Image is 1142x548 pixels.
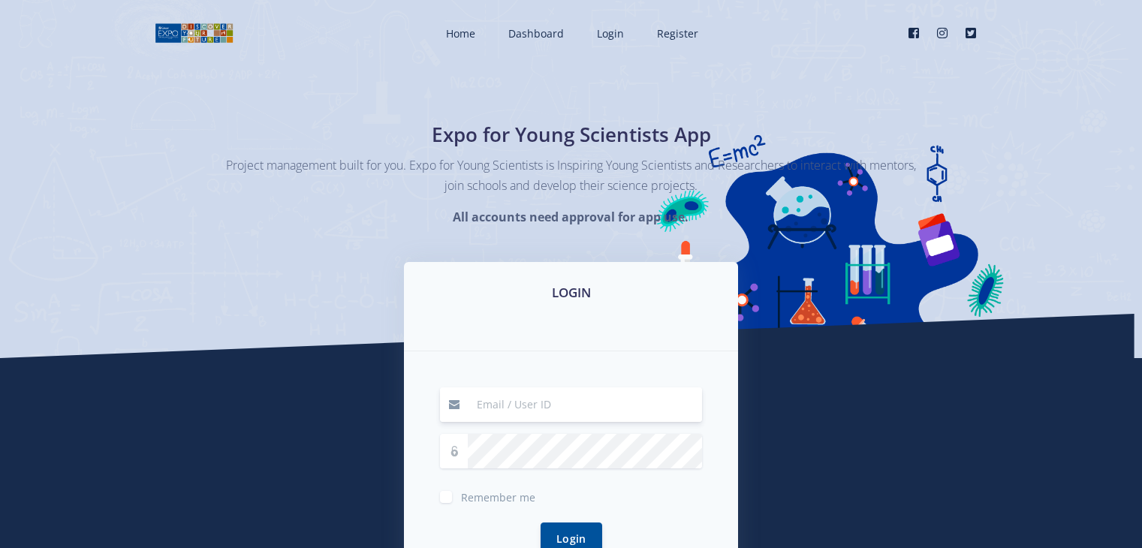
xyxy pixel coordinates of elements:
[226,155,917,196] p: Project management built for you. Expo for Young Scientists is Inspiring Young Scientists and Res...
[297,120,845,149] h1: Expo for Young Scientists App
[657,26,698,41] span: Register
[642,14,710,53] a: Register
[422,283,720,303] h3: LOGIN
[493,14,576,53] a: Dashboard
[155,22,234,44] img: logo01.png
[582,14,636,53] a: Login
[508,26,564,41] span: Dashboard
[431,14,487,53] a: Home
[461,490,535,504] span: Remember me
[446,26,475,41] span: Home
[597,26,624,41] span: Login
[468,387,702,422] input: Email / User ID
[453,209,689,225] strong: All accounts need approval for app use.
